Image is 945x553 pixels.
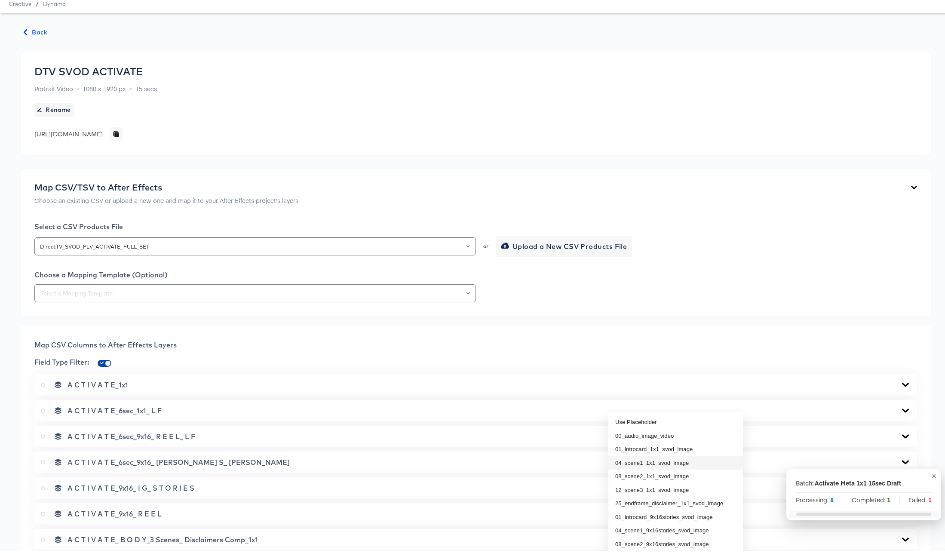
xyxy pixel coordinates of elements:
li: 00_audio_image_video [608,427,743,441]
span: A C T I V A T E_9x16_ R E E L [67,508,162,516]
button: Back [21,25,51,36]
li: 04_scene1_9x16stories_svod_image [608,522,743,536]
div: or [482,242,489,247]
p: Batch: [796,477,813,485]
span: A C T I V A T E_6sec_1x1_ L F [67,405,162,413]
input: Select a Products File [38,240,472,250]
div: Select a CSV Products File [34,221,917,229]
span: A C T I V A T E_1x1 [67,379,128,387]
li: 01_introcard_1x1_svod_image [608,441,743,455]
span: Processing: [796,494,834,502]
span: A C T I V A T E_6sec_9x16_ R E E L_ L F [67,430,195,439]
div: Map CSV/TSV to After Effects [34,181,298,191]
span: Map CSV Columns to After Effects Layers [34,339,177,347]
span: Field Type Filter: [34,356,89,365]
div: DTV SVOD ACTIVATE [34,64,143,76]
li: 25_endframe_disclaimer_1x1_svod_image [608,495,743,509]
span: Failed: [908,494,932,502]
span: Back [24,25,47,36]
div: [URL][DOMAIN_NAME] [34,128,103,137]
button: Open [466,286,470,298]
strong: 8 [830,494,834,502]
strong: 1 [928,494,932,502]
span: Completed: [852,494,890,502]
strong: 1 [887,494,890,502]
div: Activate Meta 1x1 15sec Draft [815,477,901,485]
li: 08_scene2_9x16stories_svod_image [608,536,743,550]
span: Upload a New CSV Products File [503,239,627,251]
span: Rename [38,103,71,114]
button: Upload a New CSV Products File [496,234,632,255]
div: Choose a Mapping Template (Optional) [34,269,917,277]
span: A C T I V A T E_6sec_9x16_ [PERSON_NAME] S_ [PERSON_NAME] [67,456,290,465]
p: Choose an existing CSV or upload a new one and map it to your After Effects project's layers [34,194,298,203]
li: Use Placeholder [608,414,743,427]
span: 1080 x 1920 px [83,83,126,91]
span: A C T I V A T E_9x16_ I G_ S T O R I E S [67,482,194,491]
li: 01_introcard_9x16stories_svod_image [608,509,743,522]
button: Open [466,239,470,251]
span: A C T I V A T E_ B O D Y_3 Scenes_ Disclaimers Comp_1x1 [67,534,258,542]
li: 04_scene1_1x1_svod_image [608,455,743,468]
li: 12_scene3_1x1_svod_image [608,482,743,495]
button: Rename [34,101,74,115]
input: Select a Mapping Template [38,287,472,297]
span: 15 secs [135,83,157,91]
span: Portrait Video [34,83,73,91]
li: 08_scene2_1x1_svod_image [608,468,743,482]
